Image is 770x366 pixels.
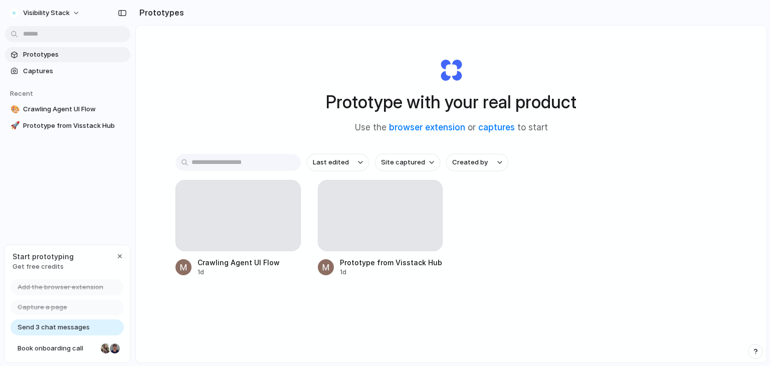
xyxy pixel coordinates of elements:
span: Captures [23,66,126,76]
div: Nicole Kubica [100,342,112,354]
a: Prototypes [5,47,130,62]
span: Last edited [313,157,349,167]
a: Captures [5,64,130,79]
h2: Prototypes [135,7,184,19]
button: Last edited [307,154,369,171]
div: Christian Iacullo [109,342,121,354]
span: Start prototyping [13,251,74,262]
a: Crawling Agent UI Flow1d [175,180,301,277]
span: Prototype from Visstack Hub [23,121,126,131]
div: 🎨 [11,104,18,115]
button: Created by [446,154,508,171]
a: captures [478,122,515,132]
a: 🎨Crawling Agent UI Flow [5,102,130,117]
span: Prototypes [23,50,126,60]
a: browser extension [389,122,465,132]
span: Book onboarding call [18,343,97,353]
button: Visibility Stack [5,5,85,21]
button: Site captured [375,154,440,171]
span: Site captured [381,157,425,167]
a: Prototype from Visstack Hub1d [318,180,443,277]
span: Crawling Agent UI Flow [23,104,126,114]
button: 🎨 [9,104,19,114]
div: 🚀 [11,120,18,131]
span: Created by [452,157,488,167]
h1: Prototype with your real product [326,89,576,115]
span: Use the or to start [355,121,548,134]
div: Crawling Agent UI Flow [198,257,280,268]
a: Book onboarding call [11,340,124,356]
div: 1d [198,268,280,277]
span: Recent [10,89,33,97]
span: Visibility Stack [23,8,70,18]
span: Get free credits [13,262,74,272]
div: 1d [340,268,442,277]
button: 🚀 [9,121,19,131]
div: Prototype from Visstack Hub [340,257,442,268]
span: Send 3 chat messages [18,322,90,332]
a: 🚀Prototype from Visstack Hub [5,118,130,133]
span: Capture a page [18,302,67,312]
span: Add the browser extension [18,282,103,292]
